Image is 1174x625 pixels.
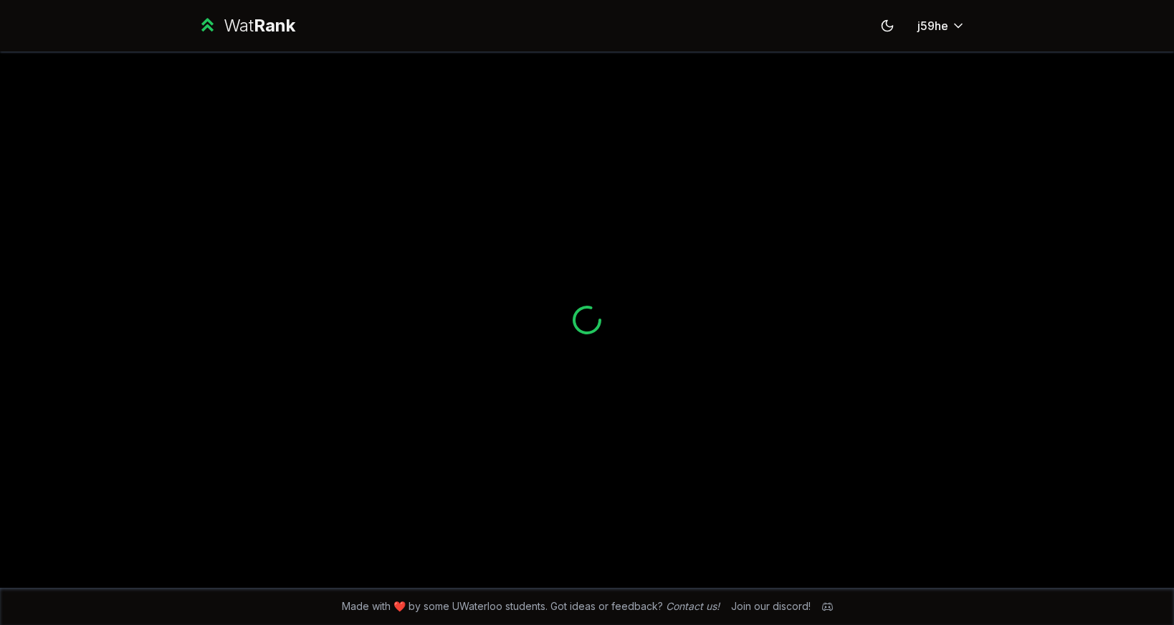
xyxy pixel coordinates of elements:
[254,15,295,36] span: Rank
[342,599,720,614] span: Made with ❤️ by some UWaterloo students. Got ideas or feedback?
[917,17,948,34] span: j59he
[731,599,811,614] div: Join our discord!
[224,14,295,37] div: Wat
[906,13,977,39] button: j59he
[197,14,295,37] a: WatRank
[666,600,720,612] a: Contact us!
